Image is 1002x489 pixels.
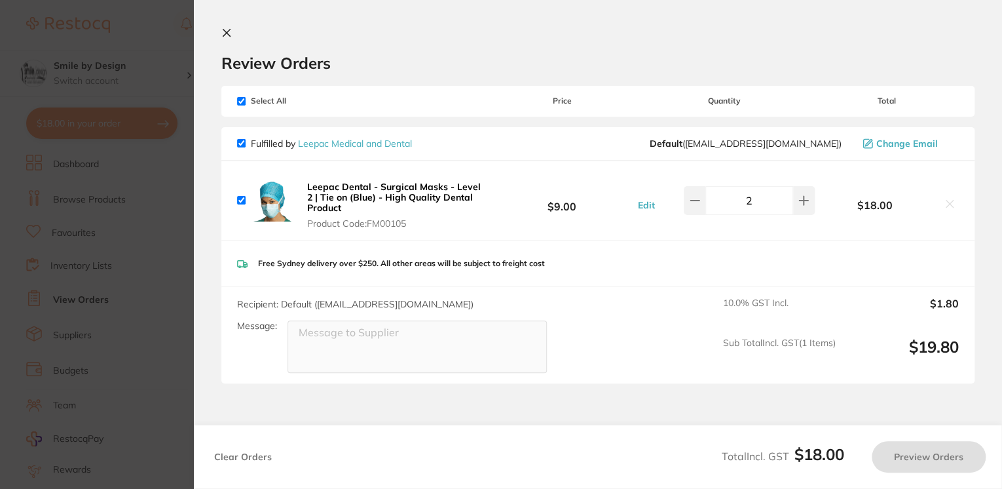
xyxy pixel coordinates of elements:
span: Select All [237,96,368,106]
button: Change Email [859,138,959,149]
label: Message: [237,321,277,332]
b: Default [650,138,682,149]
a: Leepac Medical and Dental [298,138,412,149]
output: $1.80 [846,298,959,326]
p: Fulfilled by [251,138,412,149]
b: $18.00 [815,199,935,211]
button: Preview Orders [872,441,986,473]
span: Change Email [876,138,938,149]
span: Recipient: Default ( [EMAIL_ADDRESS][DOMAIN_NAME] ) [237,298,473,310]
span: Sub Total Incl. GST ( 1 Items) [723,338,836,374]
button: Clear Orders [210,441,276,473]
span: Total [815,96,959,106]
span: 10.0 % GST Incl. [723,298,836,326]
button: Edit [634,199,659,211]
button: Leepac Dental - Surgical Masks - Level 2 | Tie on (Blue) - High Quality Dental Product Product Co... [303,181,490,229]
span: Quantity [634,96,815,106]
p: Free Sydney delivery over $250. All other areas will be subject to freight cost [258,259,545,268]
output: $19.80 [846,338,959,374]
span: sales@leepac.com.au [650,138,842,149]
b: $18.00 [794,444,844,464]
b: Leepac Dental - Surgical Masks - Level 2 | Tie on (Blue) - High Quality Dental Product [307,181,481,214]
b: $9.00 [490,189,634,213]
span: Product Code: FM00105 [307,218,486,229]
span: Total Incl. GST [722,450,844,463]
h2: Review Orders [221,53,974,73]
span: Price [490,96,634,106]
img: OHRvOXYyZA [251,180,293,222]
